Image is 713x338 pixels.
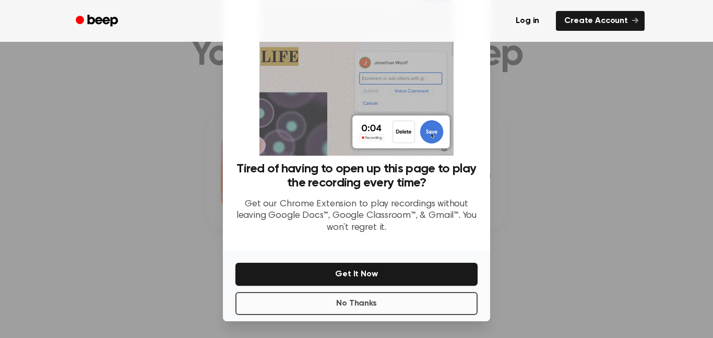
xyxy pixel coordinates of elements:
[556,11,645,31] a: Create Account
[235,292,478,315] button: No Thanks
[505,9,550,33] a: Log in
[235,162,478,190] h3: Tired of having to open up this page to play the recording every time?
[68,11,127,31] a: Beep
[235,263,478,286] button: Get It Now
[235,199,478,234] p: Get our Chrome Extension to play recordings without leaving Google Docs™, Google Classroom™, & Gm...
